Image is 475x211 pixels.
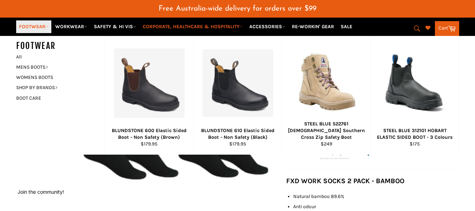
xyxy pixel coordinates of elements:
a: SALE [338,20,355,33]
button: Join the community! [18,189,64,195]
img: BLUNDSTONE 600 Elastic Sided Boot - Non Safety (Brown) - Workin Gear [114,49,185,118]
img: BLUNDSTONE 610 Elastic Sided Boot - Non Safety - Workin Gear [203,49,273,117]
a: STEEL BLUE 312101 HOBART ELASTIC SIDED BOOT - Workin' Gear STEEL BLUE 312101 HOBART ELASTIC SIDED... [371,33,459,155]
a: All [13,52,105,62]
span: Free Australia-wide delivery for orders over $99 [159,5,316,12]
a: STEEL BLUE 522761 Ladies Southern Cross Zip Safety Boot - Workin Gear STEEL BLUE 522761 [DEMOGRAP... [282,33,371,155]
div: STEEL BLUE 522761 [DEMOGRAPHIC_DATA] Southern Cross Zip Safety Boot [287,120,366,141]
a: SHOP BY BRANDS [13,82,98,93]
div: $249 [287,141,366,147]
img: STEEL BLUE 312101 HOBART ELASTIC SIDED BOOT - Workin' Gear [380,52,450,114]
a: BLUNDSTONE 600 Elastic Sided Boot - Non Safety (Brown) - Workin Gear BLUNDSTONE 600 Elastic Sided... [105,33,193,155]
a: CORPORATE, HEALTHCARE & HOSPITALITY [140,20,245,33]
a: FOOTWEAR [16,20,51,33]
a: Cart [435,21,459,36]
a: WORKWEAR [52,20,90,33]
div: $179.95 [198,141,277,147]
a: SAFETY & HI VIS [91,20,139,33]
li: Anti odour [293,203,459,210]
div: BLUNDSTONE 610 Elastic Sided Boot - Non Safety (Black) [198,127,277,141]
a: BLUNDSTONE 610 Elastic Sided Boot - Non Safety - Workin Gear BLUNDSTONE 610 Elastic Sided Boot - ... [193,33,282,155]
div: BLUNDSTONE 600 Elastic Sided Boot - Non Safety (Brown) [109,127,189,141]
div: $179.95 [109,141,189,147]
li: Natural bamboo 89.6% [293,193,459,200]
a: MENS BOOTS [13,62,98,72]
img: STEEL BLUE 522761 Ladies Southern Cross Zip Safety Boot - Workin Gear [291,48,362,119]
a: WOMENS BOOTS [13,72,98,82]
a: RE-WORKIN' GEAR [289,20,337,33]
div: $175 [375,141,454,147]
strong: FXD WORK SOCKS 2 PACK - BAMBOO [286,177,404,185]
a: ACCESSORIES [246,20,288,33]
div: STEEL BLUE 312101 HOBART ELASTIC SIDED BOOT - 3 Colours [375,127,454,141]
a: BOOT CARE [13,93,98,103]
h5: FOOTWEAR [16,40,105,52]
